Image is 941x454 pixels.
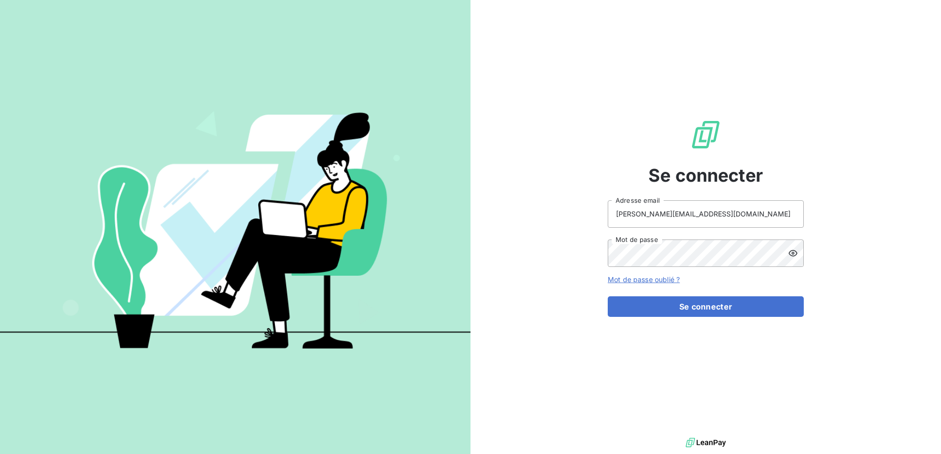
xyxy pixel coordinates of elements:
[690,119,721,150] img: Logo LeanPay
[608,275,680,284] a: Mot de passe oublié ?
[648,162,763,189] span: Se connecter
[686,435,726,450] img: logo
[608,296,804,317] button: Se connecter
[608,200,804,228] input: placeholder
